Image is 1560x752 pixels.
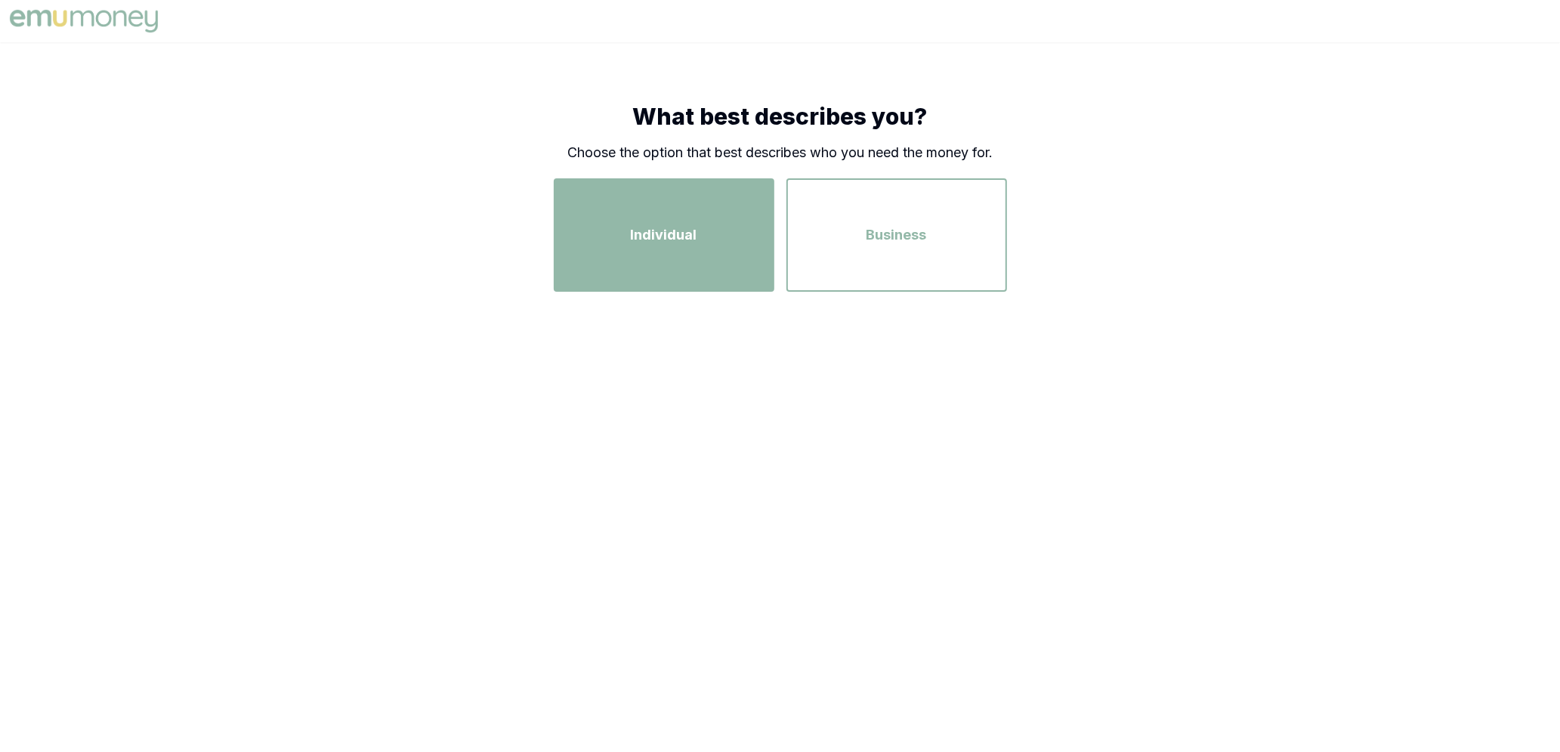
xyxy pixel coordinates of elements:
[866,224,927,246] span: Business
[554,178,774,292] button: Individual
[786,178,1007,292] button: Business
[554,103,1007,130] h1: What best describes you?
[6,6,162,36] img: Emu Money
[554,142,1007,163] p: Choose the option that best describes who you need the money for.
[786,227,1007,243] a: Business
[631,224,697,246] span: Individual
[554,227,774,243] a: Individual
